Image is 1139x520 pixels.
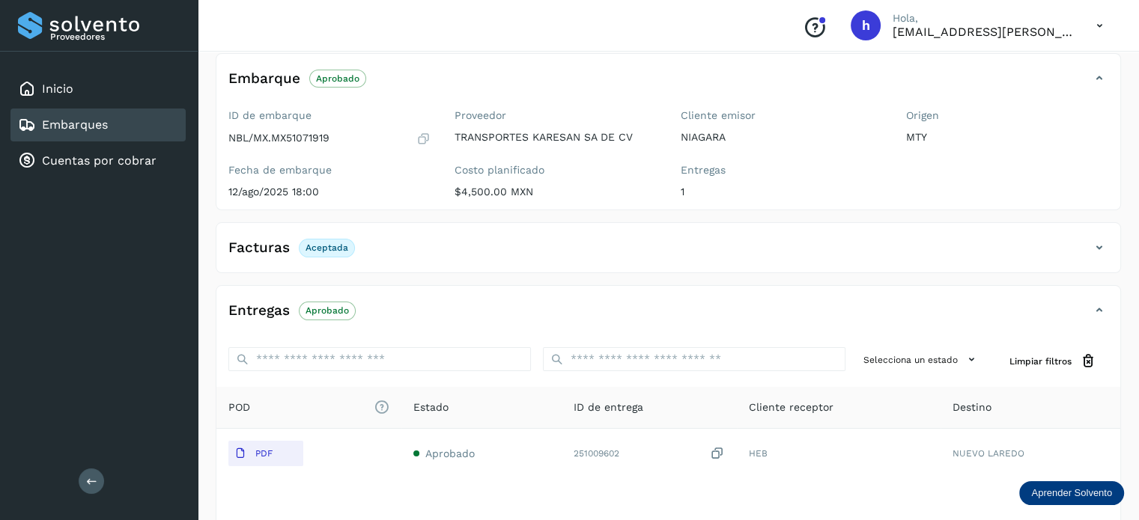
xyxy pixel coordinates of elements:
p: Aprobado [316,73,359,84]
div: Aprender Solvento [1019,481,1124,505]
label: Costo planificado [455,164,657,177]
a: Inicio [42,82,73,96]
span: Estado [413,400,449,415]
a: Cuentas por cobrar [42,153,157,168]
td: NUEVO LAREDO [941,429,1120,478]
label: Entregas [681,164,883,177]
h4: Embarque [228,70,300,88]
p: TRANSPORTES KARESAN SA DE CV [455,131,657,144]
label: Proveedor [455,109,657,122]
a: Embarques [42,117,108,132]
label: Origen [906,109,1108,122]
td: HEB [737,429,941,478]
button: Limpiar filtros [997,347,1108,375]
button: PDF [228,441,303,466]
div: 251009602 [574,446,725,462]
div: FacturasAceptada [216,235,1120,272]
p: NIAGARA [681,131,883,144]
label: Cliente emisor [681,109,883,122]
span: Limpiar filtros [1009,355,1072,368]
p: 12/ago/2025 18:00 [228,186,431,198]
p: NBL/MX.MX51071919 [228,132,329,144]
span: Destino [953,400,991,415]
button: Selecciona un estado [857,347,985,372]
h4: Entregas [228,302,290,319]
p: 1 [681,186,883,198]
p: MTY [906,131,1108,144]
span: POD [228,400,389,415]
label: Fecha de embarque [228,164,431,177]
p: PDF [255,448,273,459]
span: Aprobado [425,447,475,459]
span: ID de entrega [574,400,643,415]
div: Cuentas por cobrar [10,144,186,177]
div: EmbarqueAprobado [216,66,1120,103]
p: Aprender Solvento [1031,487,1112,499]
h4: Facturas [228,239,290,257]
p: Proveedores [50,31,180,42]
label: ID de embarque [228,109,431,122]
div: Embarques [10,108,186,141]
p: hpichardo@karesan.com.mx [893,25,1072,39]
div: Inicio [10,73,186,105]
p: $4,500.00 MXN [455,186,657,198]
div: EntregasAprobado [216,298,1120,335]
span: Cliente receptor [749,400,833,415]
p: Aprobado [306,305,349,316]
p: Aceptada [306,242,348,253]
p: Hola, [893,12,1072,25]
